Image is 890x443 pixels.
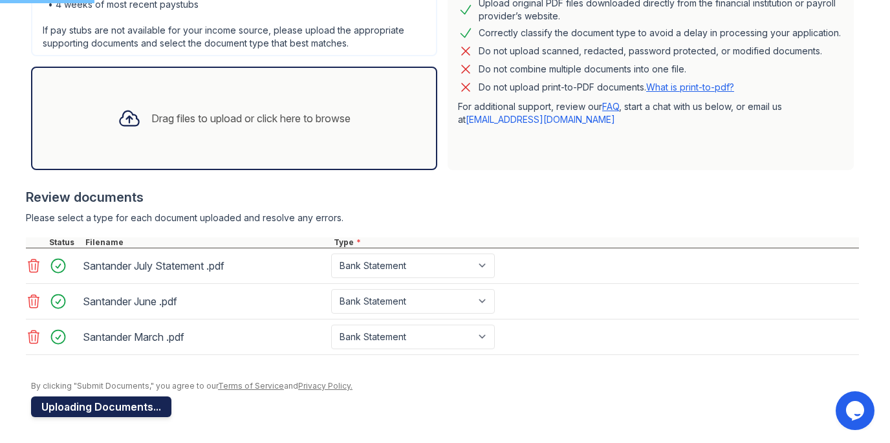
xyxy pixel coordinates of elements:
[83,327,326,347] div: Santander March .pdf
[83,291,326,312] div: Santander June .pdf
[331,237,859,248] div: Type
[479,25,841,41] div: Correctly classify the document type to avoid a delay in processing your application.
[479,81,734,94] p: Do not upload print-to-PDF documents.
[26,211,859,224] div: Please select a type for each document uploaded and resolve any errors.
[646,81,734,92] a: What is print-to-pdf?
[836,391,877,430] iframe: chat widget
[83,237,331,248] div: Filename
[31,381,859,391] div: By clicking "Submit Documents," you agree to our and
[602,101,619,112] a: FAQ
[458,100,843,126] p: For additional support, review our , start a chat with us below, or email us at
[298,381,353,391] a: Privacy Policy.
[47,237,83,248] div: Status
[83,255,326,276] div: Santander July Statement .pdf
[218,381,284,391] a: Terms of Service
[466,114,615,125] a: [EMAIL_ADDRESS][DOMAIN_NAME]
[31,396,171,417] button: Uploading Documents...
[479,61,686,77] div: Do not combine multiple documents into one file.
[151,111,351,126] div: Drag files to upload or click here to browse
[26,188,859,206] div: Review documents
[479,43,822,59] div: Do not upload scanned, redacted, password protected, or modified documents.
